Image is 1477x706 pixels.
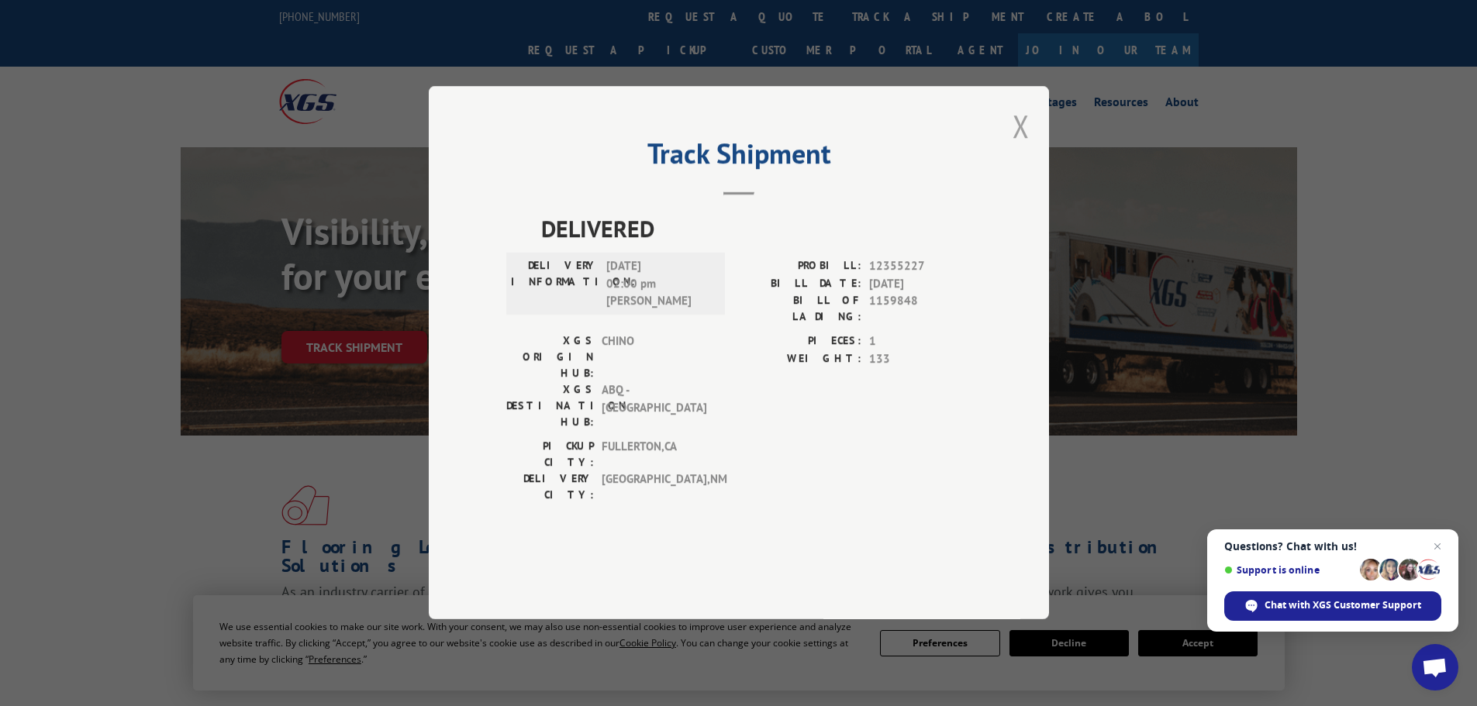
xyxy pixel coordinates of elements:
[869,333,971,351] span: 1
[541,212,971,246] span: DELIVERED
[606,258,711,311] span: [DATE] 02:00 pm [PERSON_NAME]
[1265,598,1421,612] span: Chat with XGS Customer Support
[602,439,706,471] span: FULLERTON , CA
[602,382,706,431] span: ABQ - [GEOGRAPHIC_DATA]
[511,258,599,311] label: DELIVERY INFORMATION:
[739,293,861,325] label: BILL OF LADING:
[506,439,594,471] label: PICKUP CITY:
[506,471,594,504] label: DELIVERY CITY:
[1224,564,1354,576] span: Support is online
[506,143,971,172] h2: Track Shipment
[506,333,594,382] label: XGS ORIGIN HUB:
[869,275,971,293] span: [DATE]
[739,333,861,351] label: PIECES:
[1224,591,1441,621] div: Chat with XGS Customer Support
[1224,540,1441,553] span: Questions? Chat with us!
[739,258,861,276] label: PROBILL:
[739,350,861,368] label: WEIGHT:
[1412,644,1458,691] div: Open chat
[869,293,971,325] span: 1159848
[739,275,861,293] label: BILL DATE:
[602,471,706,504] span: [GEOGRAPHIC_DATA] , NM
[506,382,594,431] label: XGS DESTINATION HUB:
[1013,105,1030,146] button: Close modal
[1428,537,1447,556] span: Close chat
[602,333,706,382] span: CHINO
[869,258,971,276] span: 12355227
[869,350,971,368] span: 133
